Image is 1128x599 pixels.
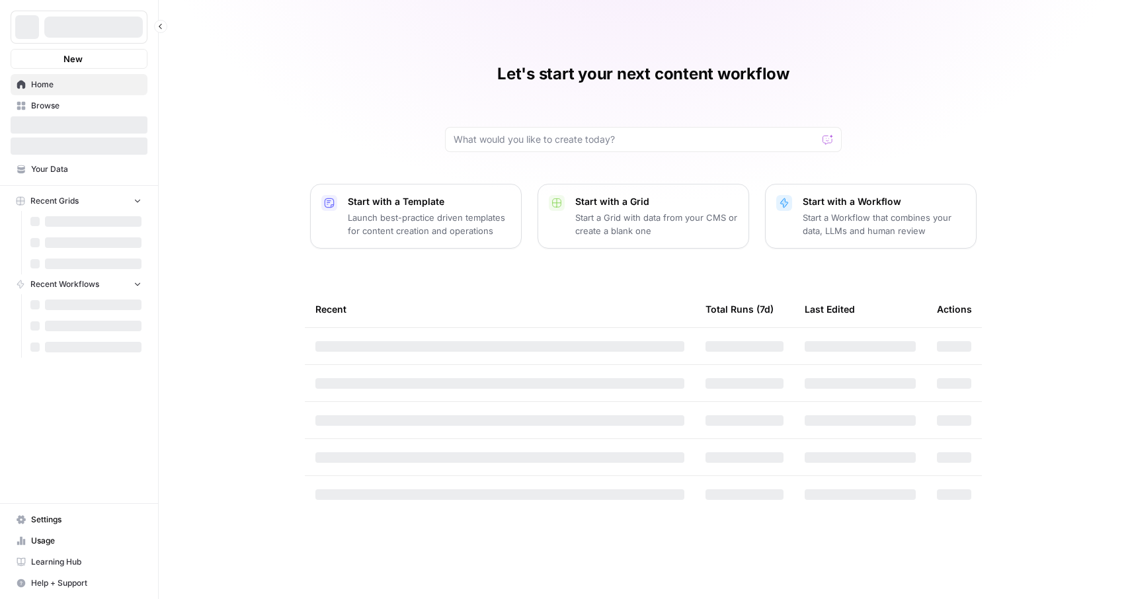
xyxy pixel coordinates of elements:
[31,514,141,526] span: Settings
[11,551,147,573] a: Learning Hub
[30,195,79,207] span: Recent Grids
[11,95,147,116] a: Browse
[30,278,99,290] span: Recent Workflows
[11,573,147,594] button: Help + Support
[31,163,141,175] span: Your Data
[803,195,965,208] p: Start with a Workflow
[454,133,817,146] input: What would you like to create today?
[11,159,147,180] a: Your Data
[310,184,522,249] button: Start with a TemplateLaunch best-practice driven templates for content creation and operations
[497,63,789,85] h1: Let's start your next content workflow
[538,184,749,249] button: Start with a GridStart a Grid with data from your CMS or create a blank one
[31,535,141,547] span: Usage
[575,211,738,237] p: Start a Grid with data from your CMS or create a blank one
[11,274,147,294] button: Recent Workflows
[937,291,972,327] div: Actions
[348,211,510,237] p: Launch best-practice driven templates for content creation and operations
[575,195,738,208] p: Start with a Grid
[705,291,774,327] div: Total Runs (7d)
[31,79,141,91] span: Home
[31,556,141,568] span: Learning Hub
[765,184,977,249] button: Start with a WorkflowStart a Workflow that combines your data, LLMs and human review
[31,577,141,589] span: Help + Support
[11,191,147,211] button: Recent Grids
[11,509,147,530] a: Settings
[348,195,510,208] p: Start with a Template
[31,100,141,112] span: Browse
[803,211,965,237] p: Start a Workflow that combines your data, LLMs and human review
[805,291,855,327] div: Last Edited
[11,530,147,551] a: Usage
[63,52,83,65] span: New
[315,291,684,327] div: Recent
[11,74,147,95] a: Home
[11,49,147,69] button: New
